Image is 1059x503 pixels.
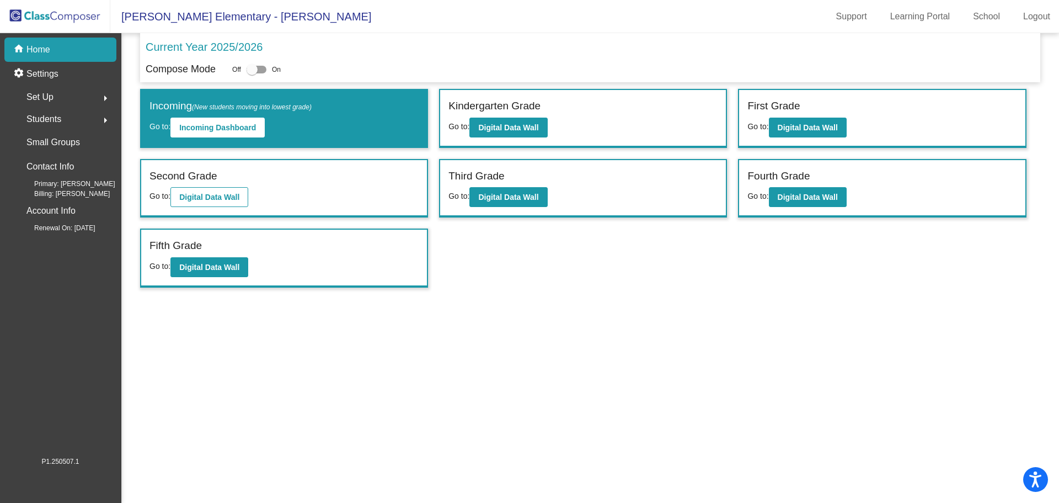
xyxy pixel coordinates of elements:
[170,187,248,207] button: Digital Data Wall
[149,168,217,184] label: Second Grade
[13,67,26,81] mat-icon: settings
[469,118,547,137] button: Digital Data Wall
[149,98,312,114] label: Incoming
[747,122,768,131] span: Go to:
[17,179,115,189] span: Primary: [PERSON_NAME]
[26,135,80,150] p: Small Groups
[149,122,170,131] span: Go to:
[232,65,241,75] span: Off
[99,114,112,127] mat-icon: arrow_right
[179,263,239,272] b: Digital Data Wall
[448,192,469,200] span: Go to:
[448,168,504,184] label: Third Grade
[827,8,876,25] a: Support
[469,187,547,207] button: Digital Data Wall
[26,203,76,219] p: Account Info
[99,92,112,105] mat-icon: arrow_right
[964,8,1009,25] a: School
[26,67,58,81] p: Settings
[170,257,248,277] button: Digital Data Wall
[747,192,768,200] span: Go to:
[769,187,847,207] button: Digital Data Wall
[179,123,256,132] b: Incoming Dashboard
[1014,8,1059,25] a: Logout
[192,103,312,111] span: (New students moving into lowest grade)
[778,193,838,202] b: Digital Data Wall
[769,118,847,137] button: Digital Data Wall
[478,193,538,202] b: Digital Data Wall
[448,122,469,131] span: Go to:
[179,193,239,202] b: Digital Data Wall
[478,123,538,132] b: Digital Data Wall
[17,223,95,233] span: Renewal On: [DATE]
[149,262,170,271] span: Go to:
[26,89,54,105] span: Set Up
[17,189,110,199] span: Billing: [PERSON_NAME]
[146,39,263,55] p: Current Year 2025/2026
[26,43,50,56] p: Home
[13,43,26,56] mat-icon: home
[146,62,216,77] p: Compose Mode
[149,192,170,200] span: Go to:
[170,118,265,137] button: Incoming Dashboard
[26,159,74,174] p: Contact Info
[149,238,202,254] label: Fifth Grade
[26,112,61,127] span: Students
[272,65,281,75] span: On
[778,123,838,132] b: Digital Data Wall
[110,8,371,25] span: [PERSON_NAME] Elementary - [PERSON_NAME]
[881,8,959,25] a: Learning Portal
[747,98,800,114] label: First Grade
[747,168,810,184] label: Fourth Grade
[448,98,541,114] label: Kindergarten Grade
